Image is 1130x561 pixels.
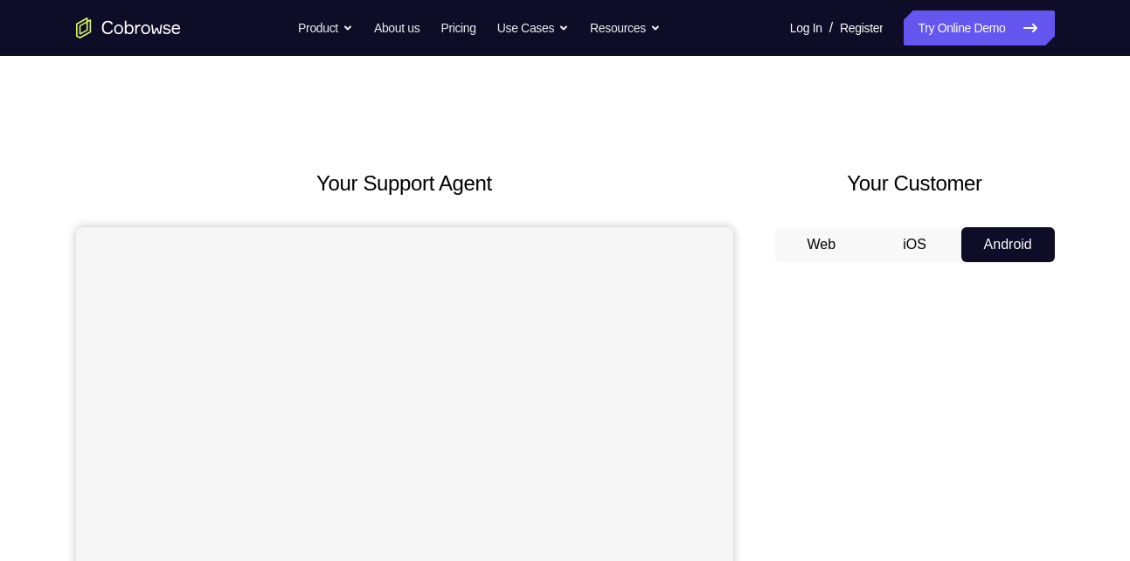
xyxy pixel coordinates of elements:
[904,10,1054,45] a: Try Online Demo
[868,227,961,262] button: iOS
[76,168,733,199] h2: Your Support Agent
[829,17,833,38] span: /
[961,227,1055,262] button: Android
[497,10,569,45] button: Use Cases
[440,10,475,45] a: Pricing
[790,10,822,45] a: Log In
[590,10,661,45] button: Resources
[76,17,181,38] a: Go to the home page
[840,10,883,45] a: Register
[775,168,1055,199] h2: Your Customer
[298,10,353,45] button: Product
[374,10,419,45] a: About us
[775,227,869,262] button: Web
